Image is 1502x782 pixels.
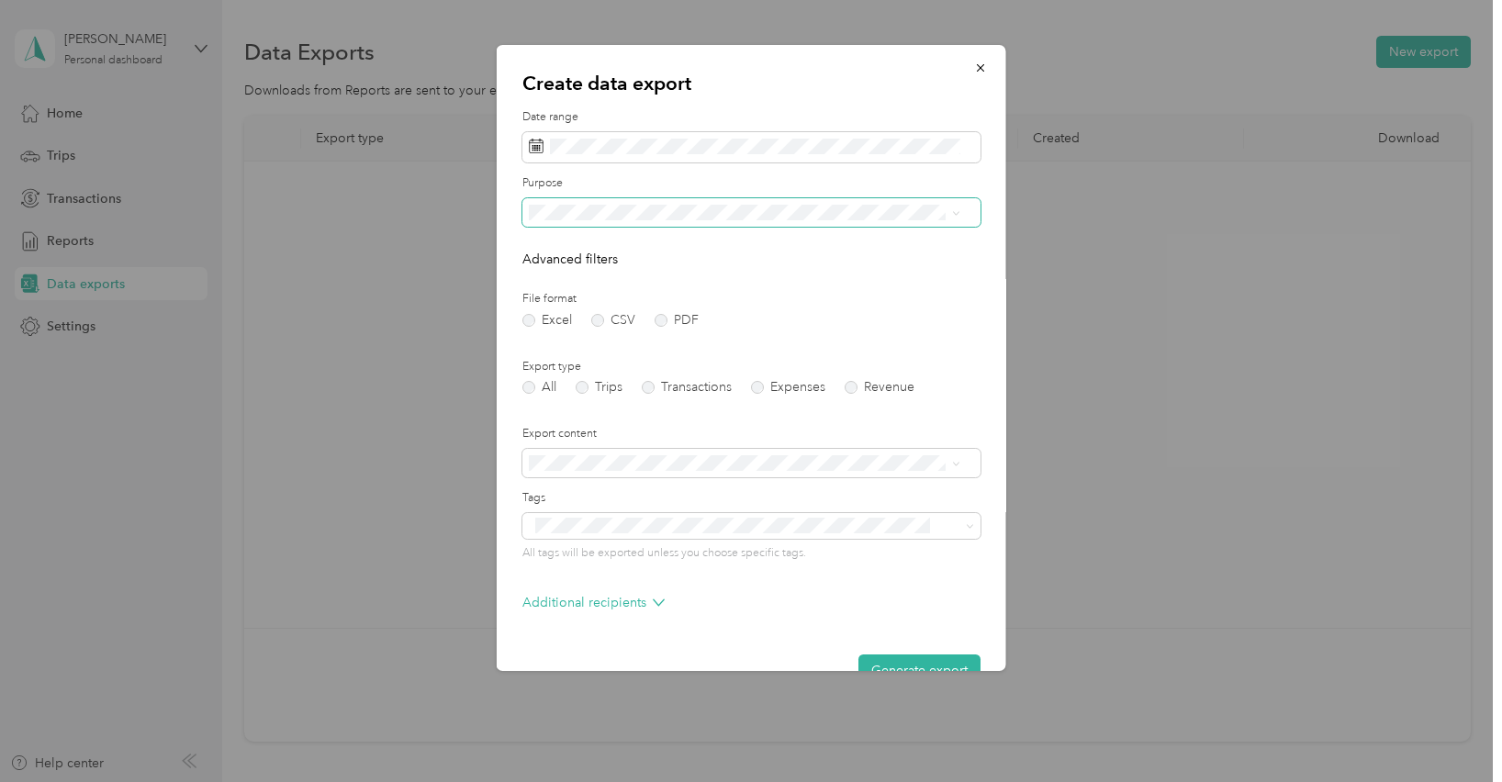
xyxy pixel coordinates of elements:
[642,381,732,394] label: Transactions
[522,490,981,507] label: Tags
[522,314,572,327] label: Excel
[522,109,981,126] label: Date range
[1399,679,1502,782] iframe: Everlance-gr Chat Button Frame
[655,314,699,327] label: PDF
[522,291,981,307] label: File format
[751,381,825,394] label: Expenses
[576,381,622,394] label: Trips
[522,359,981,375] label: Export type
[522,593,665,612] p: Additional recipients
[591,314,635,327] label: CSV
[522,426,981,442] label: Export content
[522,381,556,394] label: All
[522,250,981,269] p: Advanced filters
[858,654,981,687] button: Generate export
[845,381,914,394] label: Revenue
[522,71,981,96] p: Create data export
[522,545,981,562] p: All tags will be exported unless you choose specific tags.
[522,175,981,192] label: Purpose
